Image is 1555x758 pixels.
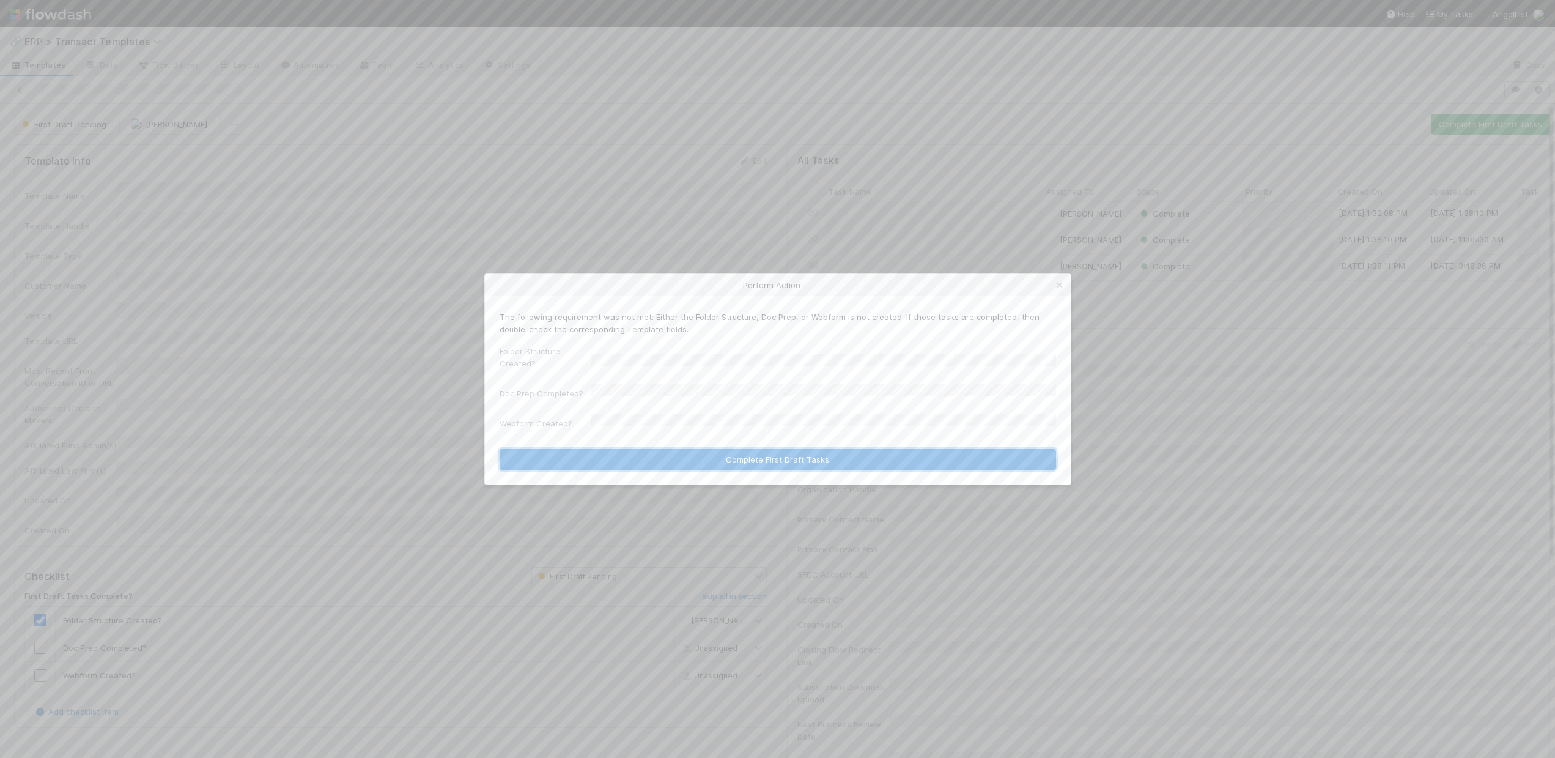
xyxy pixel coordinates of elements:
p: The following requirement was not met: Either the Folder Structure, Doc Prep, or Webform is not c... [500,311,1056,335]
label: Doc Prep Completed? [500,387,583,399]
div: Perform Action [485,274,1071,296]
label: Webform Created? [500,417,572,429]
label: Folder Structure Created? [500,345,591,370]
button: Complete First Draft Tasks [500,449,1056,470]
